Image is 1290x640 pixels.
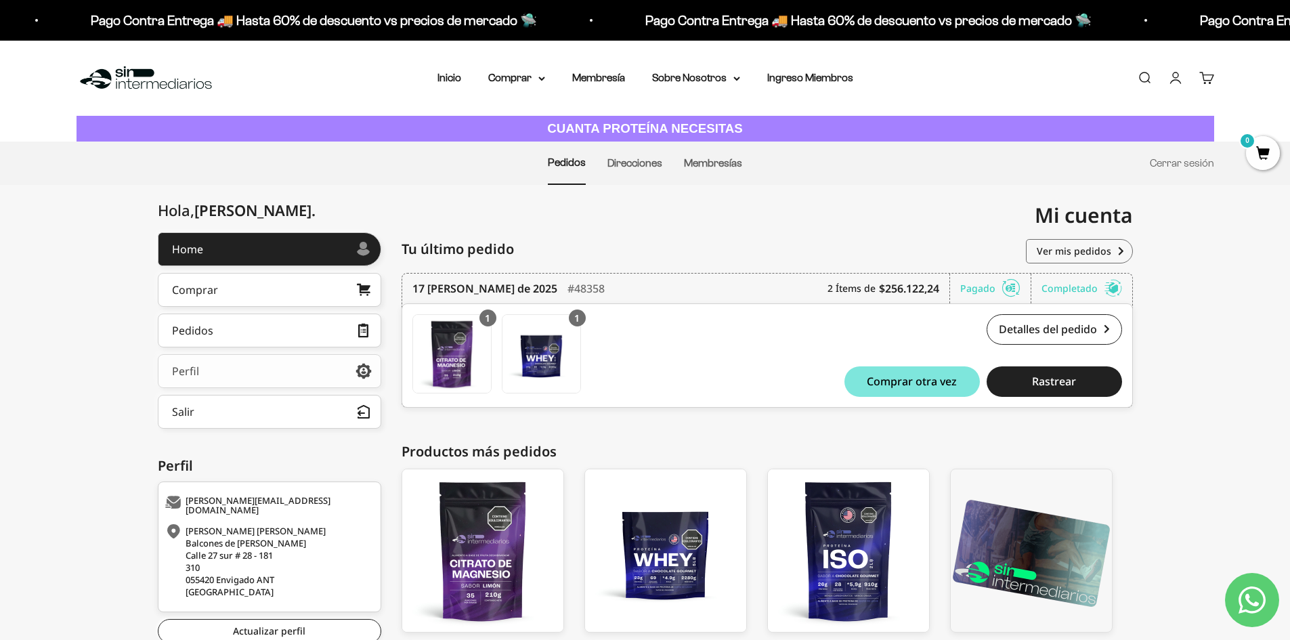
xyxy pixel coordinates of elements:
a: Detalles del pedido [987,314,1122,345]
a: Ingreso Miembros [767,72,853,83]
div: 1 [479,310,496,326]
img: citrato_front_large.png [402,469,563,632]
p: Pago Contra Entrega 🚚 Hasta 60% de descuento vs precios de mercado 🛸 [71,9,517,31]
a: Inicio [437,72,461,83]
div: Completado [1041,274,1122,303]
a: Pedidos [158,314,381,347]
a: Citrato de Magnesio - Sabor Limón [402,469,564,633]
a: Proteína Whey - Chocolate / 5 libras (2280g) [584,469,747,633]
div: [PERSON_NAME] [PERSON_NAME] Balcones de [PERSON_NAME] Calle 27 sur # 28 - 181 310 055420 Envigado... [165,525,370,598]
div: Perfil [158,456,381,476]
div: Salir [172,406,194,417]
span: Tu último pedido [402,239,514,259]
a: Proteína Whey - Chocolate / 5 libras (2280g) [502,314,581,393]
mark: 0 [1239,133,1255,149]
summary: Sobre Nosotros [652,69,740,87]
a: Home [158,232,381,266]
span: Mi cuenta [1035,201,1133,229]
div: [PERSON_NAME][EMAIL_ADDRESS][DOMAIN_NAME] [165,496,370,515]
a: CUANTA PROTEÍNA NECESITAS [77,116,1214,142]
img: whey-chocolate_5LB-front_large.png [585,469,746,632]
a: Membresía Anual [950,469,1113,633]
a: Direcciones [607,157,662,169]
strong: CUANTA PROTEÍNA NECESITAS [547,121,743,135]
a: Pedidos [548,156,586,168]
img: b091a5be-4bb1-4136-881d-32454b4358fa_1_large.png [951,469,1112,632]
summary: Comprar [488,69,545,87]
div: 1 [569,310,586,326]
a: Perfil [158,354,381,388]
a: Ver mis pedidos [1026,239,1133,263]
span: . [311,200,316,220]
img: iso_chocolate_2LB_FRONT_large.png [768,469,929,632]
span: Comprar otra vez [867,376,957,387]
div: Hola, [158,202,316,219]
time: 17 [PERSON_NAME] de 2025 [412,280,557,297]
div: Productos más pedidos [402,442,1133,462]
a: Citrato de Magnesio - Sabor Limón [412,314,492,393]
a: Comprar [158,273,381,307]
div: Pedidos [172,325,213,336]
div: #48358 [567,274,605,303]
a: Cerrar sesión [1150,157,1214,169]
p: Pago Contra Entrega 🚚 Hasta 60% de descuento vs precios de mercado 🛸 [626,9,1072,31]
button: Rastrear [987,366,1122,397]
img: Translation missing: es.Citrato de Magnesio - Sabor Limón [413,315,491,393]
a: Membresía [572,72,625,83]
a: 0 [1246,147,1280,162]
span: [PERSON_NAME] [194,200,316,220]
div: Perfil [172,366,199,377]
a: Proteína Aislada (ISO) - 2 Libras (910g) - Chocolate [767,469,930,633]
a: Membresías [684,157,742,169]
span: Rastrear [1032,376,1076,387]
div: 2 Ítems de [827,274,950,303]
div: Pagado [960,274,1031,303]
b: $256.122,24 [879,280,939,297]
button: Salir [158,395,381,429]
img: Translation missing: es.Proteína Whey - Chocolate / 5 libras (2280g) [502,315,580,393]
div: Comprar [172,284,218,295]
div: Home [172,244,203,255]
button: Comprar otra vez [844,366,980,397]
